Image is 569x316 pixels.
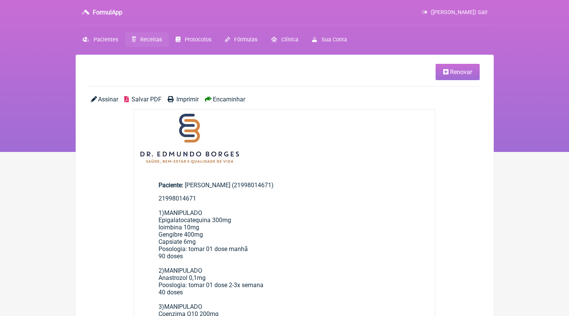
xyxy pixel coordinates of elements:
a: Fórmulas [218,32,264,47]
span: Receitas [140,36,162,43]
span: Imprimir [176,96,199,103]
a: ([PERSON_NAME]) Sair [422,9,487,16]
a: Pacientes [76,32,125,47]
h3: FormulApp [93,9,122,16]
a: Sua Conta [305,32,353,47]
span: Renovar [450,68,472,76]
span: Paciente: [158,182,183,189]
a: Renovar [436,64,480,80]
span: Clínica [281,36,298,43]
span: Protocolos [185,36,211,43]
span: Sua Conta [322,36,347,43]
a: Receitas [125,32,169,47]
span: Salvar PDF [132,96,162,103]
a: Assinar [91,96,118,103]
a: Salvar PDF [124,96,162,103]
span: Assinar [98,96,118,103]
span: ([PERSON_NAME]) Sair [431,9,488,16]
a: Clínica [264,32,305,47]
img: 2Q== [134,109,245,168]
a: Imprimir [168,96,199,103]
a: Protocolos [169,32,218,47]
div: [PERSON_NAME] (21998014671) [158,182,411,189]
span: Encaminhar [213,96,245,103]
a: Encaminhar [205,96,245,103]
span: Pacientes [94,36,118,43]
span: Fórmulas [234,36,257,43]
